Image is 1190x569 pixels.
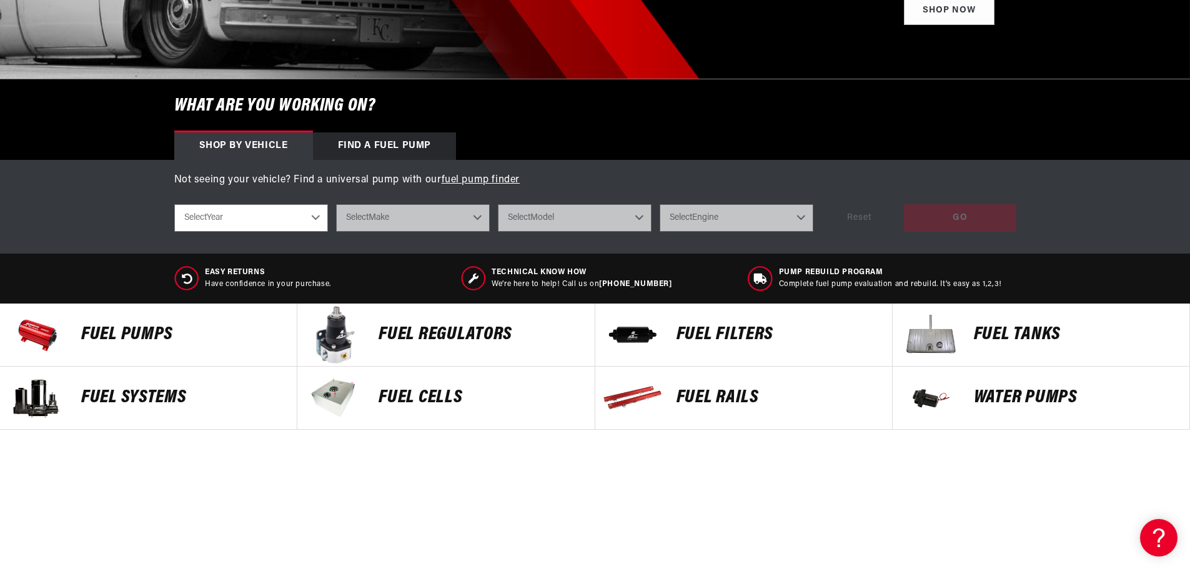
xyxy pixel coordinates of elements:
[779,267,1002,278] span: Pump Rebuild program
[205,267,331,278] span: Easy Returns
[6,367,69,429] img: Fuel Systems
[492,279,672,290] p: We’re here to help! Call us on
[602,304,664,366] img: FUEL FILTERS
[893,367,1190,430] a: Water Pumps Water Pumps
[492,267,672,278] span: Technical Know How
[304,367,366,429] img: FUEL Cells
[599,280,672,288] a: [PHONE_NUMBER]
[660,204,813,232] select: Engine
[899,304,961,366] img: Fuel Tanks
[893,304,1190,367] a: Fuel Tanks Fuel Tanks
[297,367,595,430] a: FUEL Cells FUEL Cells
[779,279,1002,290] p: Complete fuel pump evaluation and rebuild. It's easy as 1,2,3!
[899,367,961,429] img: Water Pumps
[498,204,652,232] select: Model
[143,79,1048,132] h6: What are you working on?
[313,132,457,160] div: Find a Fuel Pump
[974,388,1177,407] p: Water Pumps
[6,304,69,366] img: Fuel Pumps
[174,132,313,160] div: Shop by vehicle
[379,325,582,344] p: FUEL REGULATORS
[297,304,595,367] a: FUEL REGULATORS FUEL REGULATORS
[174,172,1016,189] p: Not seeing your vehicle? Find a universal pump with our
[81,325,284,344] p: Fuel Pumps
[974,325,1177,344] p: Fuel Tanks
[304,304,366,366] img: FUEL REGULATORS
[336,204,490,232] select: Make
[174,204,328,232] select: Year
[677,388,880,407] p: FUEL Rails
[595,367,893,430] a: FUEL Rails FUEL Rails
[677,325,880,344] p: FUEL FILTERS
[442,175,520,185] a: fuel pump finder
[379,388,582,407] p: FUEL Cells
[602,367,664,429] img: FUEL Rails
[205,279,331,290] p: Have confidence in your purchase.
[81,388,284,407] p: Fuel Systems
[595,304,893,367] a: FUEL FILTERS FUEL FILTERS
